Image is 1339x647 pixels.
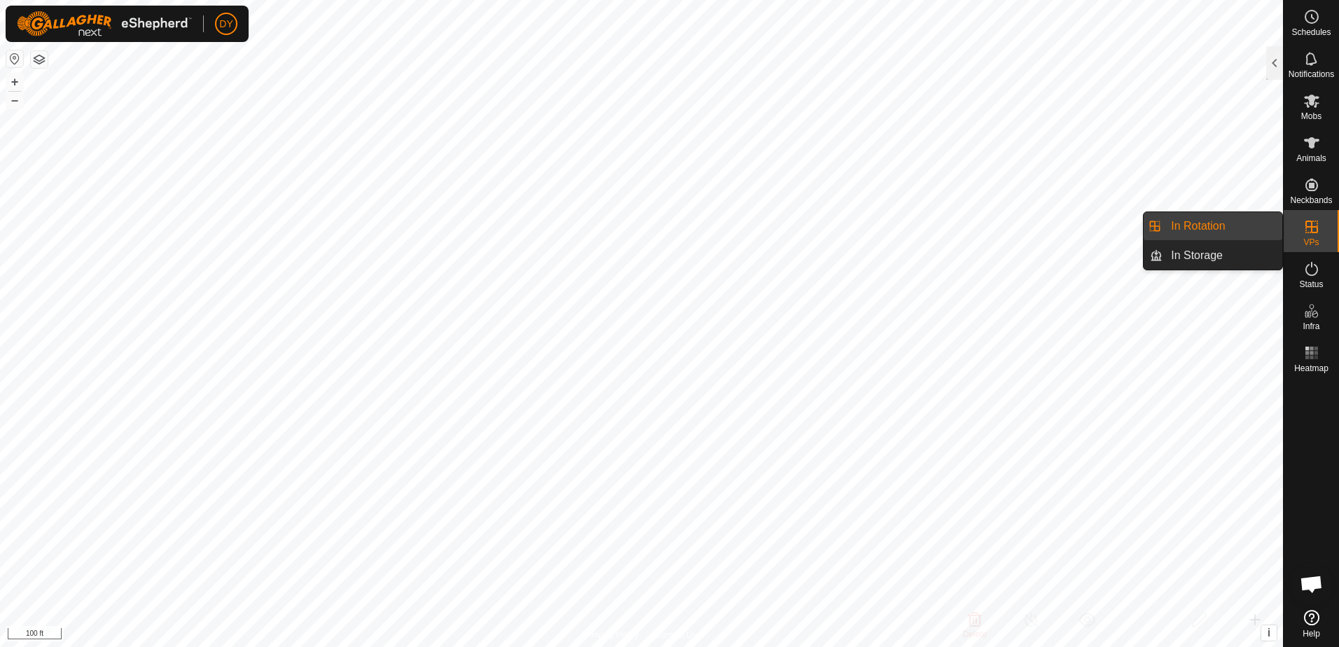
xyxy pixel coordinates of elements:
span: Help [1303,629,1320,638]
a: Open chat [1291,563,1333,605]
a: Privacy Policy [586,629,639,641]
span: VPs [1303,238,1319,246]
a: Contact Us [655,629,697,641]
button: Map Layers [31,51,48,68]
button: i [1261,625,1277,641]
span: Heatmap [1294,364,1328,373]
button: – [6,92,23,109]
span: In Rotation [1171,218,1225,235]
li: In Rotation [1144,212,1282,240]
span: Infra [1303,322,1319,331]
span: Neckbands [1290,196,1332,204]
a: In Rotation [1163,212,1282,240]
span: i [1268,627,1270,639]
a: Help [1284,604,1339,643]
button: Reset Map [6,50,23,67]
span: Animals [1296,154,1326,162]
span: Status [1299,280,1323,288]
a: In Storage [1163,242,1282,270]
li: In Storage [1144,242,1282,270]
span: Notifications [1289,70,1334,78]
span: Mobs [1301,112,1321,120]
span: In Storage [1171,247,1223,264]
img: Gallagher Logo [17,11,192,36]
span: Schedules [1291,28,1331,36]
button: + [6,74,23,90]
span: DY [219,17,233,32]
